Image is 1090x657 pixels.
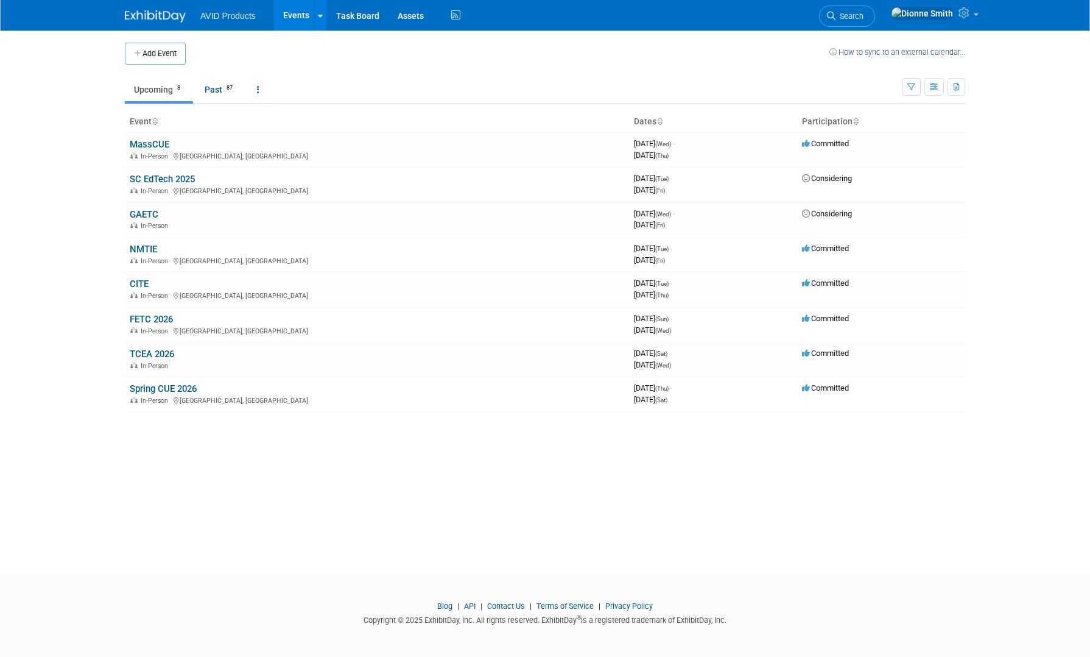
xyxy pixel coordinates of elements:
a: NMTIE [130,244,157,255]
a: SC EdTech 2025 [130,174,195,185]
span: - [670,383,672,392]
span: Committed [802,383,849,392]
a: Contact Us [487,602,525,611]
span: [DATE] [634,395,667,404]
a: Sort by Participation Type [853,116,859,126]
a: MassCUE [130,139,169,150]
span: In-Person [141,187,172,195]
span: (Wed) [655,362,671,369]
span: - [673,139,675,148]
span: - [670,279,672,288]
a: Terms of Service [536,602,594,611]
span: (Sat) [655,397,667,403]
span: [DATE] [634,383,672,392]
div: [GEOGRAPHIC_DATA], [GEOGRAPHIC_DATA] [130,151,624,160]
span: (Sun) [655,316,669,322]
img: Dionne Smith [891,7,954,20]
span: (Fri) [655,222,665,229]
a: API [464,602,476,611]
span: In-Person [141,152,172,160]
span: [DATE] [634,220,665,229]
span: 8 [174,83,184,93]
span: - [670,314,672,323]
span: [DATE] [634,279,672,288]
span: (Wed) [655,141,671,147]
a: CITE [130,279,149,289]
span: [DATE] [634,151,669,160]
div: [GEOGRAPHIC_DATA], [GEOGRAPHIC_DATA] [130,325,624,335]
a: TCEA 2026 [130,349,174,360]
span: (Wed) [655,211,671,218]
div: [GEOGRAPHIC_DATA], [GEOGRAPHIC_DATA] [130,290,624,300]
th: Participation [797,112,965,132]
span: In-Person [141,397,172,405]
span: - [670,174,672,183]
span: (Tue) [655,176,669,182]
span: | [596,602,603,611]
span: Considering [802,174,852,183]
th: Event [125,112,629,132]
a: Sort by Start Date [656,116,663,126]
span: 87 [223,83,236,93]
span: - [673,209,675,218]
span: | [527,602,535,611]
span: (Thu) [655,385,669,392]
span: (Thu) [655,152,669,159]
a: Blog [437,602,452,611]
a: How to sync to an external calendar... [829,48,965,57]
img: In-Person Event [130,152,138,158]
span: Committed [802,349,849,358]
div: [GEOGRAPHIC_DATA], [GEOGRAPHIC_DATA] [130,395,624,405]
a: Spring CUE 2026 [130,383,197,394]
img: In-Person Event [130,327,138,333]
span: Committed [802,279,849,288]
span: [DATE] [634,185,665,194]
a: GAETC [130,209,158,220]
div: [GEOGRAPHIC_DATA], [GEOGRAPHIC_DATA] [130,255,624,265]
span: Committed [802,139,849,148]
span: (Sat) [655,350,667,357]
span: [DATE] [634,314,672,323]
span: [DATE] [634,255,665,265]
a: Search [819,5,875,27]
span: | [454,602,462,611]
span: [DATE] [634,360,671,369]
span: (Wed) [655,327,671,334]
span: (Tue) [655,246,669,252]
span: - [669,349,671,358]
span: Considering [802,209,852,218]
span: - [670,244,672,253]
img: In-Person Event [130,292,138,298]
img: In-Person Event [130,222,138,228]
span: Committed [802,314,849,323]
span: [DATE] [634,290,669,299]
span: AVID Products [200,11,256,21]
span: | [477,602,485,611]
span: In-Person [141,362,172,370]
button: Add Event [125,43,186,65]
span: [DATE] [634,139,675,148]
span: In-Person [141,327,172,335]
span: [DATE] [634,349,671,358]
span: (Tue) [655,280,669,287]
span: [DATE] [634,174,672,183]
span: In-Person [141,222,172,230]
span: (Fri) [655,187,665,194]
img: In-Person Event [130,187,138,193]
a: Sort by Event Name [152,116,158,126]
span: Search [835,12,863,21]
img: In-Person Event [130,362,138,368]
img: In-Person Event [130,257,138,263]
a: Past87 [195,78,245,101]
th: Dates [629,112,797,132]
img: ExhibitDay [125,10,186,23]
span: In-Person [141,257,172,265]
a: Upcoming8 [125,78,193,101]
sup: ® [577,614,581,621]
span: [DATE] [634,209,675,218]
img: In-Person Event [130,397,138,403]
span: [DATE] [634,325,671,335]
span: [DATE] [634,244,672,253]
span: (Fri) [655,257,665,264]
span: In-Person [141,292,172,300]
